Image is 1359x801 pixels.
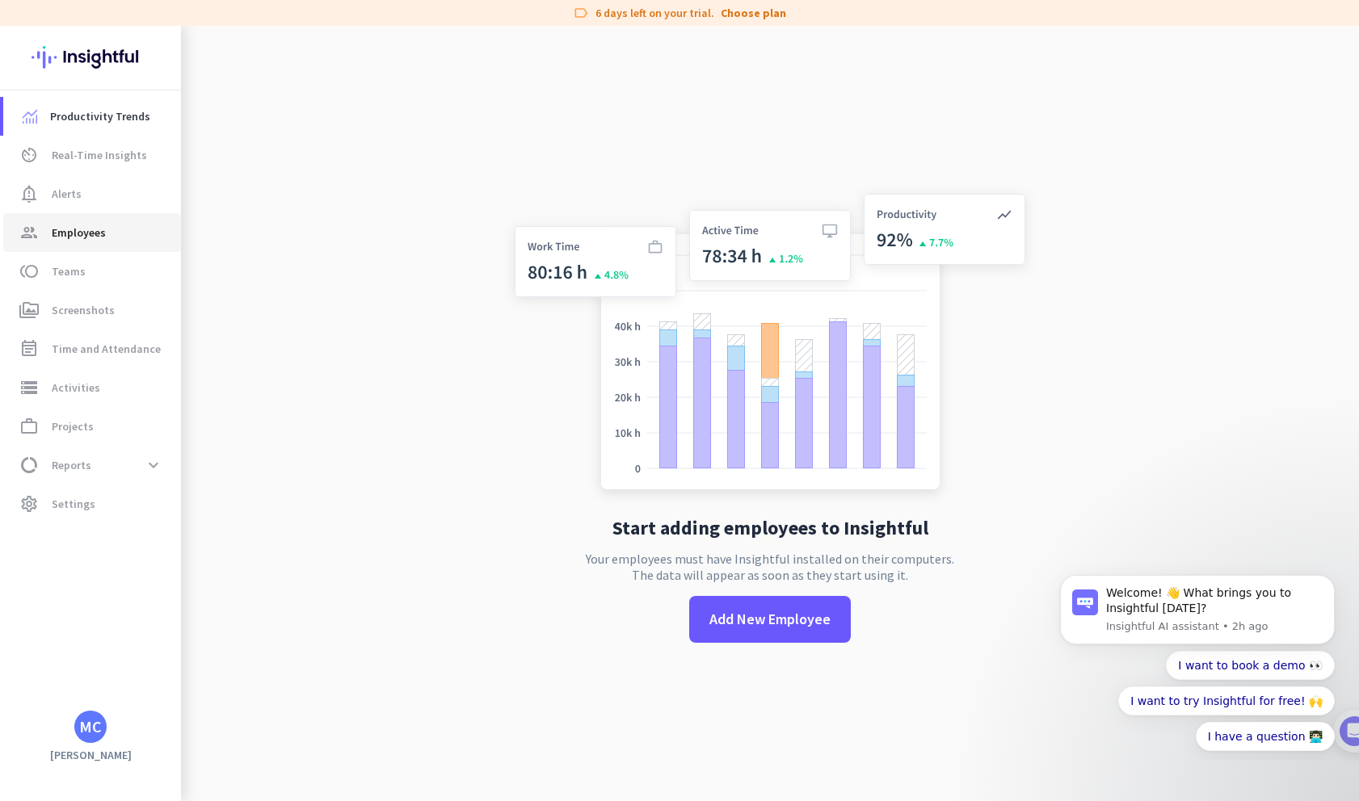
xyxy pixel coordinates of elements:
img: no-search-results [503,184,1037,505]
i: toll [19,262,39,281]
span: Productivity Trends [50,107,150,126]
img: menu-item [23,109,37,124]
a: groupEmployees [3,213,181,252]
a: event_noteTime and Attendance [3,329,181,368]
p: Your employees must have Insightful installed on their computers. The data will appear as soon as... [586,551,954,583]
i: av_timer [19,145,39,165]
span: Time and Attendance [52,339,161,359]
span: Activities [52,378,100,397]
i: storage [19,378,39,397]
span: Employees [52,223,106,242]
i: event_note [19,339,39,359]
span: Alerts [52,184,82,203]
span: Reports [52,455,91,475]
a: Choose plan [721,5,786,21]
div: MC [79,719,102,735]
i: perm_media [19,300,39,320]
i: data_usage [19,455,39,475]
span: Projects [52,417,94,436]
a: work_outlineProjects [3,407,181,446]
a: perm_mediaScreenshots [3,291,181,329]
a: notification_importantAlerts [3,174,181,213]
i: label [573,5,589,21]
span: Settings [52,494,95,514]
button: expand_more [139,451,168,480]
span: Teams [52,262,86,281]
a: settingsSettings [3,484,181,523]
span: Add New Employee [709,609,831,630]
button: Add New Employee [689,596,851,643]
span: Real-Time Insights [52,145,147,165]
h2: Start adding employees to Insightful [612,518,928,538]
span: Screenshots [52,300,115,320]
a: storageActivities [3,368,181,407]
i: work_outline [19,417,39,436]
a: tollTeams [3,252,181,291]
i: settings [19,494,39,514]
i: notification_important [19,184,39,203]
a: av_timerReal-Time Insights [3,136,181,174]
img: Insightful logo [32,26,149,89]
a: menu-itemProductivity Trends [3,97,181,136]
i: group [19,223,39,242]
iframe: Intercom notifications message [1036,560,1359,761]
a: data_usageReportsexpand_more [3,446,181,484]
